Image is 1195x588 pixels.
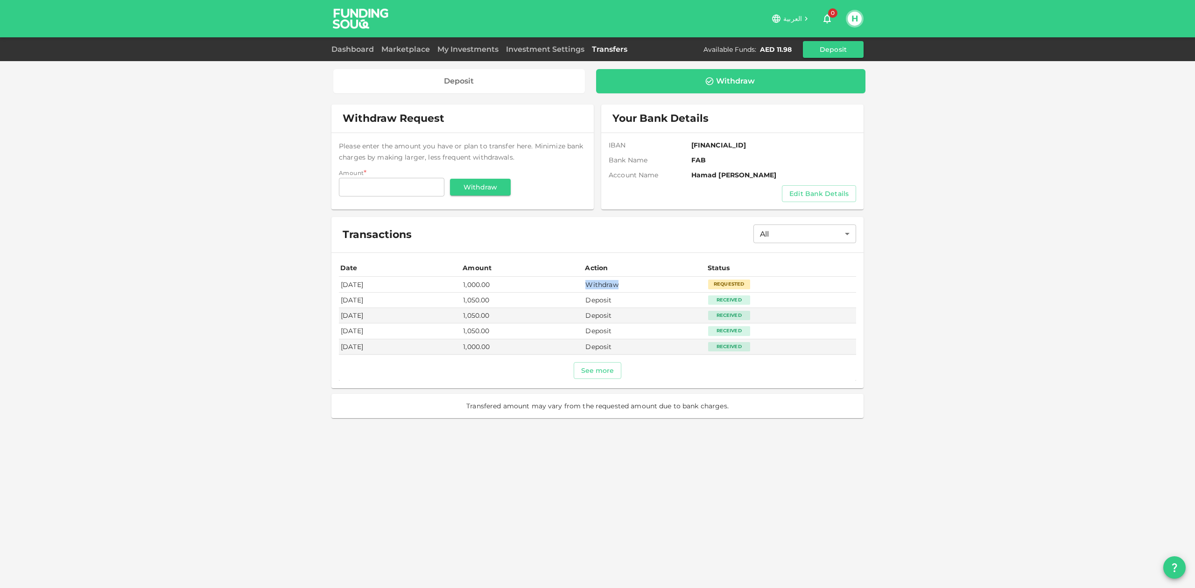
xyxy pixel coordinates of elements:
[461,277,583,292] td: 1,000.00
[803,41,864,58] button: Deposit
[343,112,444,125] span: Withdraw Request
[333,69,585,93] a: Deposit
[708,342,750,351] div: Received
[848,12,862,26] button: H
[760,45,792,54] div: AED 11.98
[609,155,691,165] span: Bank Name
[463,262,492,273] div: Amount
[583,277,706,292] td: Withdraw
[708,280,750,289] div: Requested
[782,185,856,202] button: Edit Bank Details
[461,293,583,308] td: 1,050.00
[691,140,856,150] span: [FINANCIAL_ID]
[339,293,461,308] td: [DATE]
[818,9,836,28] button: 0
[708,311,750,320] div: Received
[461,323,583,339] td: 1,050.00
[716,77,755,86] div: Withdraw
[450,179,511,196] button: Withdraw
[783,14,802,23] span: العربية
[574,362,622,379] button: See more
[339,277,461,292] td: [DATE]
[828,8,837,18] span: 0
[1163,556,1186,579] button: question
[708,262,731,273] div: Status
[339,142,583,161] span: Please enter the amount you have or plan to transfer here. Minimize bank charges by making larger...
[331,45,378,54] a: Dashboard
[339,323,461,339] td: [DATE]
[585,262,608,273] div: Action
[339,308,461,323] td: [DATE]
[378,45,434,54] a: Marketplace
[612,112,709,125] span: Your Bank Details
[340,262,359,273] div: Date
[609,140,691,150] span: IBAN
[708,295,750,305] div: Received
[502,45,588,54] a: Investment Settings
[466,401,729,411] span: Transfered amount may vary from the requested amount due to bank charges.
[339,178,444,196] input: amount
[343,228,412,241] span: Transactions
[691,170,856,180] span: Hamad [PERSON_NAME]
[444,77,474,86] div: Deposit
[461,339,583,355] td: 1,000.00
[691,155,856,165] span: FAB
[596,69,866,93] a: Withdraw
[583,323,706,339] td: Deposit
[708,326,750,336] div: Received
[753,224,856,243] div: All
[583,293,706,308] td: Deposit
[434,45,502,54] a: My Investments
[583,339,706,355] td: Deposit
[339,339,461,355] td: [DATE]
[583,308,706,323] td: Deposit
[703,45,756,54] div: Available Funds :
[461,308,583,323] td: 1,050.00
[339,169,364,176] span: Amount
[588,45,631,54] a: Transfers
[609,170,691,180] span: Account name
